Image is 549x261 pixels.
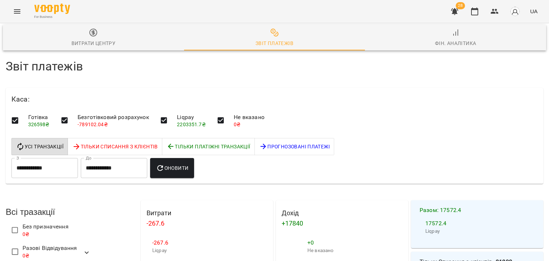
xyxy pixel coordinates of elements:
[156,164,188,172] span: Оновити
[34,4,70,14] img: Voopty Logo
[510,6,520,16] img: avatar_s.png
[23,222,69,231] span: Без призначення
[9,3,26,20] button: Menu
[425,220,446,227] span: 17572.4
[28,122,50,127] span: 326598 ₴
[177,122,206,127] span: 2203351.7 ₴
[177,113,206,122] span: Liqpay
[167,142,251,151] span: Тільки платіжні Транзакції
[234,122,241,127] span: 0 ₴
[435,39,476,48] div: Фін. Аналітика
[11,94,538,105] h6: Каса :
[78,122,108,127] span: -789102.04 ₴
[16,142,64,151] span: Усі Транзакції
[307,247,397,254] p: Не вказано
[425,228,529,235] p: Liqpay
[72,142,158,151] span: Тільки Списання з клієнтів
[6,59,543,74] h4: Звіт платежів
[23,244,77,252] span: Разові Відвідування
[152,247,262,254] p: Liqpay
[456,2,465,9] span: 28
[256,39,293,48] div: Звіт платежів
[28,113,50,122] span: Готівка
[254,138,334,155] button: Прогнозовані платежі
[259,142,330,151] span: Прогнозовані платежі
[150,158,194,178] button: Оновити
[527,5,540,18] button: UA
[420,206,535,215] h4: Разом : 17572.4
[530,8,538,15] span: UA
[162,138,255,155] button: Тільки платіжні Транзакції
[147,220,267,227] h4: -267.6
[234,113,264,122] span: Не вказано
[68,138,162,155] button: Тільки Списання з клієнтів
[23,231,29,237] span: 0 ₴
[71,39,116,48] div: Витрати центру
[282,220,402,227] h4: + 17840
[34,15,70,19] span: For Business
[282,210,402,217] h4: Дохід
[78,113,149,122] span: Безготівковий розрахунок
[11,138,68,155] button: Усі Транзакції
[6,207,138,217] h3: Всі тразакції
[23,253,29,258] span: 0 ₴
[152,239,168,246] span: -267.6
[307,239,314,246] span: + 0
[147,210,267,217] h4: Витрати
